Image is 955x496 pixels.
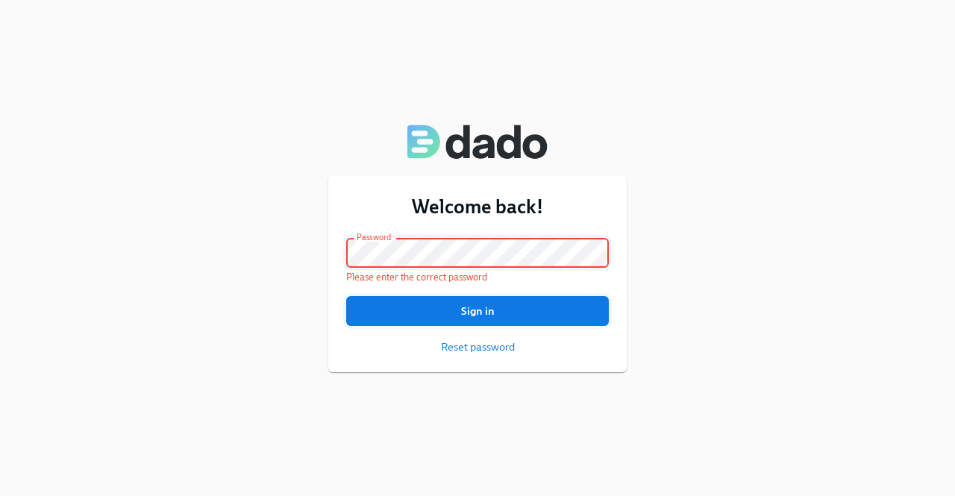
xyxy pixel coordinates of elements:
[407,124,548,160] img: Dado
[441,339,515,354] button: Reset password
[346,193,609,220] h3: Welcome back!
[346,270,609,284] p: Please enter the correct password
[346,296,609,326] button: Sign in
[357,304,598,318] span: Sign in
